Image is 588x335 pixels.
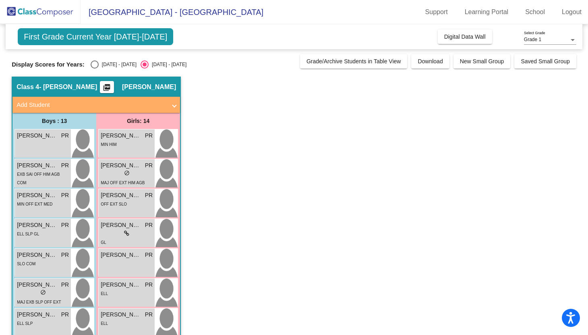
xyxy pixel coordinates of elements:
span: [PERSON_NAME] [101,310,141,319]
span: [PERSON_NAME] [17,281,57,289]
span: Display Scores for Years: [12,61,85,68]
span: ELL [101,321,108,326]
mat-radio-group: Select an option [91,60,186,69]
span: Download [418,58,443,65]
span: PR [145,281,153,289]
span: MAJ EXB SLP OFF EXT HIM AGB DEF SLO [17,300,61,313]
span: OFF EXT SLO [101,202,127,206]
mat-panel-title: Add Student [17,100,166,110]
span: GL [101,240,106,245]
span: [PERSON_NAME] [17,131,57,140]
a: Learning Portal [458,6,515,19]
button: Digital Data Wall [438,29,492,44]
span: PR [145,131,153,140]
a: Logout [555,6,588,19]
span: PR [61,131,69,140]
span: PR [145,191,153,200]
a: Support [419,6,454,19]
span: PR [145,221,153,229]
span: [PERSON_NAME] [17,221,57,229]
button: Saved Small Group [514,54,576,69]
span: - [PERSON_NAME] [39,83,97,91]
span: [PERSON_NAME] [17,191,57,200]
span: EXB SAI OFF HIM AGB COM [17,172,60,185]
span: PR [145,161,153,170]
button: Print Students Details [100,81,114,93]
span: do_not_disturb_alt [124,170,130,176]
span: do_not_disturb_alt [40,289,46,295]
span: [PERSON_NAME] [101,281,141,289]
div: Girls: 14 [96,113,180,129]
span: [PERSON_NAME] [101,161,141,170]
span: PR [61,161,69,170]
span: PR [61,251,69,259]
span: MIN OFF EXT MED [17,202,52,206]
mat-icon: picture_as_pdf [102,83,112,95]
span: [PERSON_NAME] [17,310,57,319]
a: School [519,6,551,19]
button: Grade/Archive Students in Table View [300,54,408,69]
span: MIN HIM [101,142,116,147]
span: PR [61,281,69,289]
span: ELL SLP [17,321,33,326]
span: MAJ OFF EXT HIM AGB SST SLO [101,181,145,194]
button: Download [411,54,449,69]
span: [PERSON_NAME] [101,251,141,259]
span: PR [61,221,69,229]
span: [PERSON_NAME] [101,191,141,200]
span: [PERSON_NAME] [122,83,176,91]
span: PR [145,310,153,319]
span: PR [61,191,69,200]
span: [PERSON_NAME] [17,161,57,170]
span: Class 4 [17,83,39,91]
button: New Small Group [453,54,511,69]
div: [DATE] - [DATE] [99,61,137,68]
span: ELL [101,291,108,296]
div: [DATE] - [DATE] [149,61,186,68]
span: SLO COM [17,262,35,266]
span: [GEOGRAPHIC_DATA] - [GEOGRAPHIC_DATA] [81,6,263,19]
span: PR [61,310,69,319]
span: ELL SLP GL [17,232,39,236]
span: [PERSON_NAME] [101,221,141,229]
span: Grade 1 [524,37,541,42]
span: Saved Small Group [521,58,569,65]
span: [PERSON_NAME] [17,251,57,259]
span: [PERSON_NAME] [101,131,141,140]
div: Boys : 13 [12,113,96,129]
mat-expansion-panel-header: Add Student [12,97,180,113]
span: New Small Group [460,58,504,65]
span: PR [145,251,153,259]
span: Digital Data Wall [444,33,486,40]
span: First Grade Current Year [DATE]-[DATE] [18,28,173,45]
span: Grade/Archive Students in Table View [306,58,401,65]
